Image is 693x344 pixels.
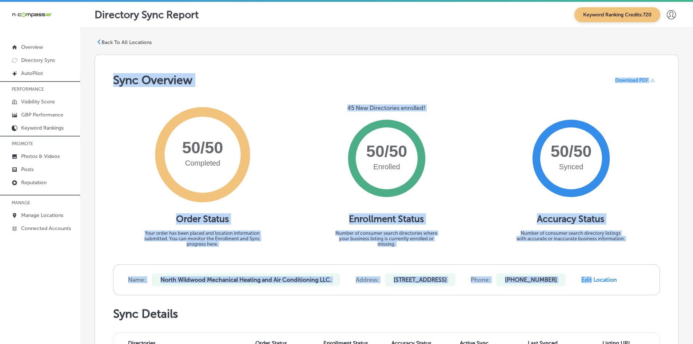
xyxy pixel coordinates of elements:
[615,78,648,83] span: Download PDF
[332,230,441,247] p: Number of consumer search directories where your business listing is currently enrolled or missing.
[101,39,152,46] p: Back To All Locations
[21,179,47,186] p: Reputation
[113,73,192,87] h1: Sync Overview
[128,276,146,283] label: Name:
[356,276,379,283] label: Address:
[21,70,43,76] p: AutoPilot
[471,276,490,283] label: Phone:
[516,230,625,241] p: Number of consumer search directory listings with accurate or inaccurate business information.
[21,112,63,118] p: GBP Performance
[347,104,425,111] p: 45 New Directories enrolled!
[349,213,424,225] h1: Enrollment Status
[12,11,52,18] img: 660ab0bf-5cc7-4cb8-ba1c-48b5ae0f18e60NCTV_CLogo_TV_Black_-500x88.png
[96,39,152,46] a: Back To All Locations
[95,9,199,21] p: Directory Sync Report
[21,153,60,159] p: Photos & Videos
[113,307,660,321] h1: Sync Details
[21,99,55,105] p: Visibility Score
[21,225,71,232] p: Connected Accounts
[537,213,604,225] h1: Accuracy Status
[139,230,266,247] p: Your order has been placed and location information submitted. You can monitor the Enrollment and...
[574,7,660,22] span: Keyword Ranking Credits: 720
[176,213,229,225] h1: Order Status
[152,273,340,286] p: North Wildwood Mechanical Heating and Air Conditioning LLC.
[385,273,455,286] p: [STREET_ADDRESS]
[21,212,63,218] p: Manage Locations
[496,273,566,286] p: [PHONE_NUMBER]
[21,44,43,50] p: Overview
[581,276,617,283] a: Edit Location
[21,166,33,173] p: Posts
[21,57,56,63] p: Directory Sync
[21,125,64,131] p: Keyword Rankings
